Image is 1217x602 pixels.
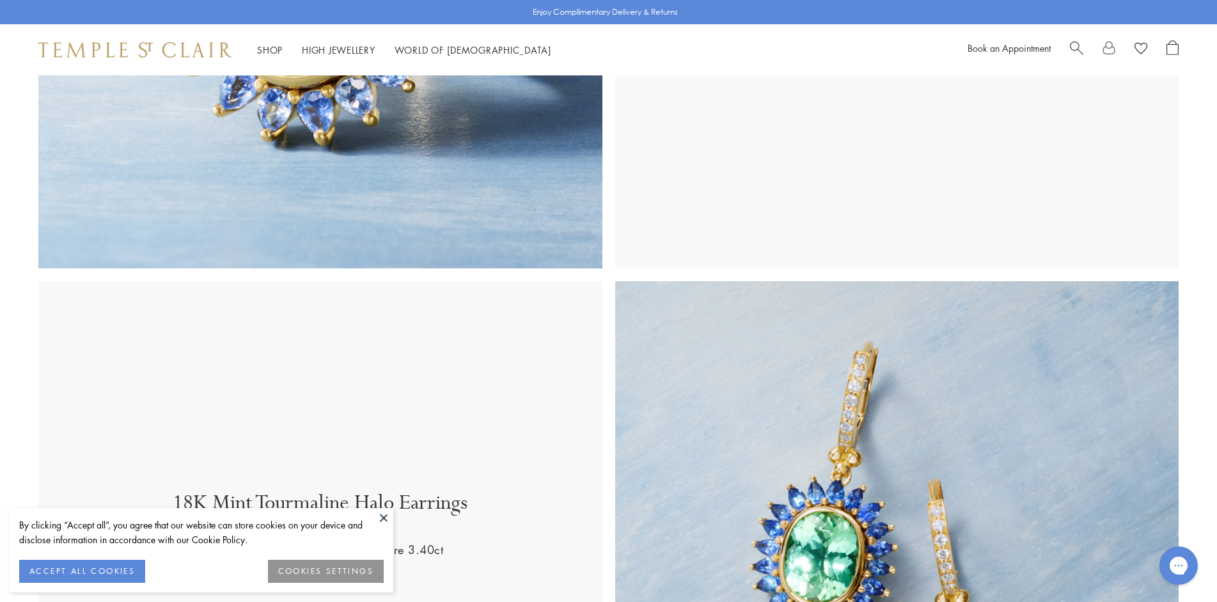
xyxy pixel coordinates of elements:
[268,560,384,583] button: COOKIES SETTINGS
[38,42,232,58] img: Temple St. Clair
[968,42,1051,54] a: Book an Appointment
[173,490,467,523] p: 18K Mint Tourmaline Halo Earrings
[19,560,145,583] button: ACCEPT ALL COOKIES
[257,42,551,58] nav: Main navigation
[19,518,384,547] div: By clicking “Accept all”, you agree that our website can store cookies on your device and disclos...
[395,43,551,56] a: World of [DEMOGRAPHIC_DATA]World of [DEMOGRAPHIC_DATA]
[302,43,375,56] a: High JewelleryHigh Jewellery
[257,43,283,56] a: ShopShop
[1070,40,1083,59] a: Search
[1166,40,1179,59] a: Open Shopping Bag
[1153,542,1204,589] iframe: Gorgias live chat messenger
[1135,40,1147,59] a: View Wishlist
[533,6,678,19] p: Enjoy Complimentary Delivery & Returns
